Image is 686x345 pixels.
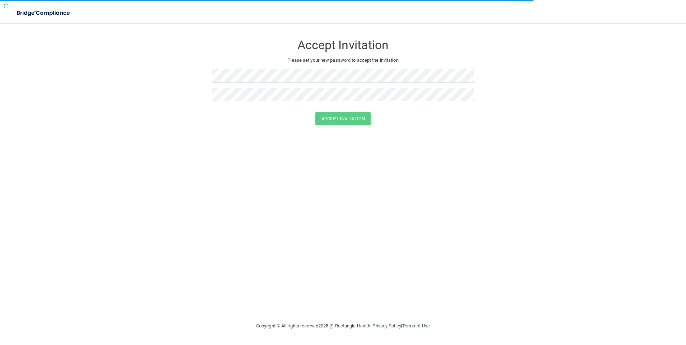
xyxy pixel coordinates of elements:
[212,38,474,52] h3: Accept Invitation
[217,56,469,65] p: Please set your new password to accept the invitation
[402,323,430,328] a: Terms of Use
[315,112,371,125] button: Accept Invitation
[11,6,77,20] img: bridge_compliance_login_screen.278c3ca4.svg
[372,323,401,328] a: Privacy Policy
[212,314,474,337] div: Copyright © All rights reserved 2025 @ Rectangle Health | |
